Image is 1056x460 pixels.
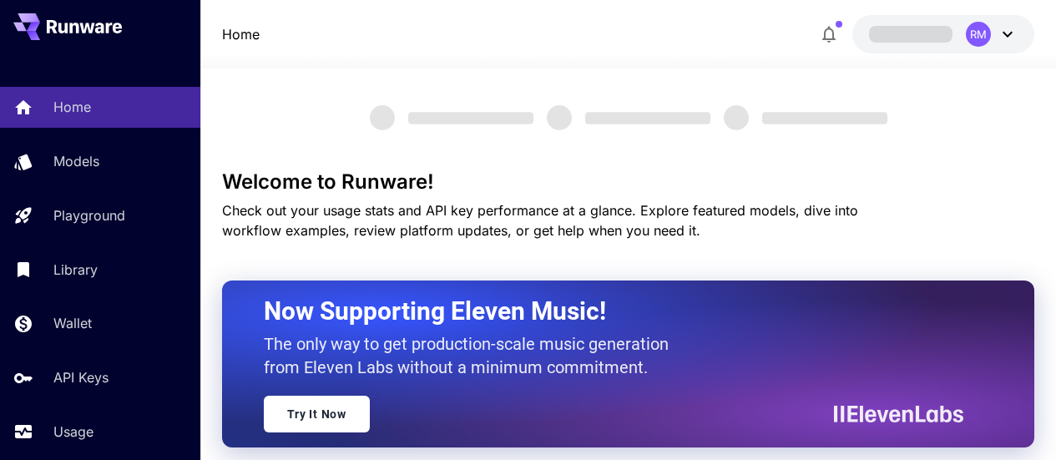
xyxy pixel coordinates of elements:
[264,332,681,379] p: The only way to get production-scale music generation from Eleven Labs without a minimum commitment.
[222,24,260,44] nav: breadcrumb
[222,24,260,44] a: Home
[53,422,93,442] p: Usage
[53,313,92,333] p: Wallet
[222,170,1035,194] h3: Welcome to Runware!
[53,260,98,280] p: Library
[222,202,858,239] span: Check out your usage stats and API key performance at a glance. Explore featured models, dive int...
[53,367,109,387] p: API Keys
[53,151,99,171] p: Models
[264,296,952,327] h2: Now Supporting Eleven Music!
[966,22,991,47] div: RM
[53,205,125,225] p: Playground
[53,97,91,117] p: Home
[852,15,1034,53] button: RM
[264,396,370,432] a: Try It Now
